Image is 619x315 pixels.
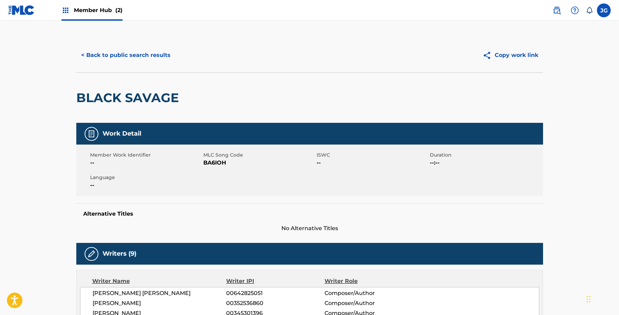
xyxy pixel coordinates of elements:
[600,207,619,263] iframe: Resource Center
[61,6,70,14] img: Top Rightsholders
[325,299,414,307] span: Composer/Author
[226,299,324,307] span: 00352536860
[93,289,226,297] span: [PERSON_NAME] [PERSON_NAME]
[8,5,35,15] img: MLC Logo
[103,130,141,138] h5: Work Detail
[203,151,315,159] span: MLC Song Code
[571,6,579,14] img: help
[597,3,611,17] div: User Menu
[553,6,561,14] img: search
[103,250,136,258] h5: Writers (9)
[568,3,582,17] div: Help
[90,159,202,167] span: --
[76,47,175,64] button: < Back to public search results
[76,90,182,106] h2: BLACK SAVAGE
[203,159,315,167] span: BA6IOH
[83,210,536,217] h5: Alternative Titles
[92,277,226,285] div: Writer Name
[87,250,96,258] img: Writers
[93,299,226,307] span: [PERSON_NAME]
[226,289,324,297] span: 00642825051
[226,277,325,285] div: Writer IPI
[483,51,495,60] img: Copy work link
[478,47,543,64] button: Copy work link
[317,159,428,167] span: --
[586,7,593,14] div: Notifications
[325,277,414,285] div: Writer Role
[430,159,541,167] span: --:--
[115,7,123,13] span: (2)
[87,130,96,138] img: Work Detail
[76,224,543,233] span: No Alternative Titles
[587,289,591,309] div: Drag
[584,282,619,315] iframe: Chat Widget
[90,181,202,189] span: --
[325,289,414,297] span: Composer/Author
[430,151,541,159] span: Duration
[550,3,564,17] a: Public Search
[90,174,202,181] span: Language
[90,151,202,159] span: Member Work Identifier
[317,151,428,159] span: ISWC
[74,6,123,14] span: Member Hub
